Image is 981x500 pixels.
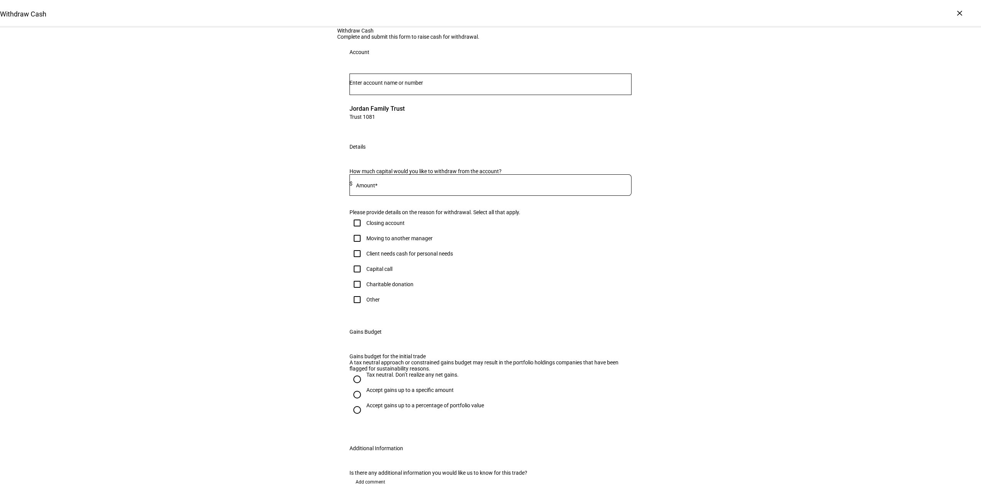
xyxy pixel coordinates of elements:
[366,220,405,226] div: Closing account
[349,359,632,372] div: A tax neutral approach or constrained gains budget may result in the portfolio holdings companies...
[337,28,644,34] div: Withdraw Cash
[349,49,369,55] div: Account
[366,402,484,408] div: Accept gains up to a percentage of portfolio value
[349,445,403,451] div: Additional Information
[349,113,405,120] span: Trust 1081
[349,209,632,215] div: Please provide details on the reason for withdrawal. Select all that apply.
[366,251,453,257] div: Client needs cash for personal needs
[349,80,632,86] input: Number
[349,168,632,174] div: How much capital would you like to withdraw from the account?
[356,476,385,488] span: Add comment
[337,34,644,40] div: Complete and submit this form to raise cash for withdrawal.
[366,387,454,393] div: Accept gains up to a specific amount
[366,372,459,378] div: Tax neutral. Don’t realize any net gains.
[349,353,632,359] div: Gains budget for the initial trade
[349,329,382,335] div: Gains Budget
[349,144,366,150] div: Details
[366,235,433,241] div: Moving to another manager
[349,180,353,187] span: $
[366,297,380,303] div: Other
[366,281,413,287] div: Charitable donation
[349,470,632,476] div: Is there any additional information you would like us to know for this trade?
[366,266,392,272] div: Capital call
[349,104,405,113] span: Jordan Family Trust
[953,7,966,19] div: ×
[349,476,391,488] button: Add comment
[356,182,377,189] mat-label: Amount*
